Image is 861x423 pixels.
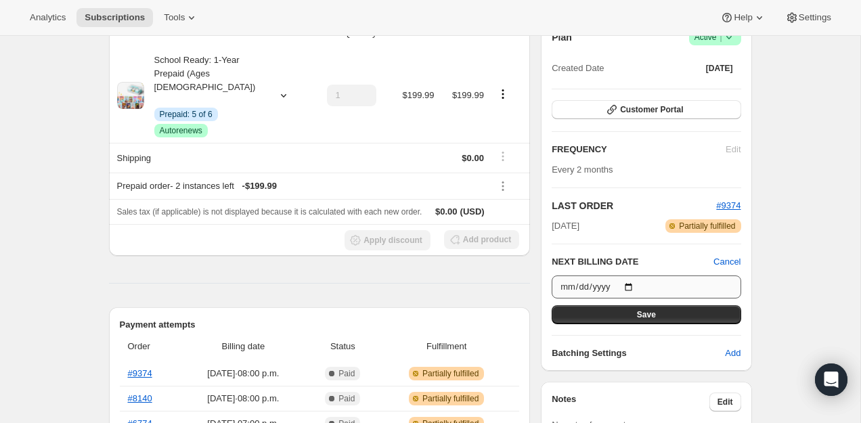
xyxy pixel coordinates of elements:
[712,8,774,27] button: Help
[117,82,144,109] img: product img
[109,143,309,173] th: Shipping
[117,207,422,217] span: Sales tax (if applicable) is not displayed because it is calculated with each new order.
[716,200,741,210] a: #9374
[120,318,520,332] h2: Payment attempts
[552,30,572,44] h2: Plan
[717,342,749,364] button: Add
[552,393,709,411] h3: Notes
[128,393,152,403] a: #8140
[183,392,304,405] span: [DATE] · 08:00 p.m.
[620,104,683,115] span: Customer Portal
[160,125,202,136] span: Autorenews
[458,205,485,219] span: (USD)
[679,221,735,231] span: Partially fulfilled
[734,12,752,23] span: Help
[492,149,514,164] button: Shipping actions
[720,32,722,43] span: |
[128,368,152,378] a: #9374
[552,62,604,75] span: Created Date
[698,59,741,78] button: [DATE]
[402,90,434,100] span: $199.99
[552,219,579,233] span: [DATE]
[552,347,725,360] h6: Batching Settings
[117,179,484,193] div: Prepaid order - 2 instances left
[637,309,656,320] span: Save
[85,12,145,23] span: Subscriptions
[160,109,213,120] span: Prepaid: 5 of 6
[242,179,277,193] span: - $199.99
[76,8,153,27] button: Subscriptions
[183,367,304,380] span: [DATE] · 08:00 p.m.
[462,153,484,163] span: $0.00
[799,12,831,23] span: Settings
[717,397,733,407] span: Edit
[552,100,741,119] button: Customer Portal
[552,199,716,213] h2: LAST ORDER
[713,255,741,269] button: Cancel
[22,8,74,27] button: Analytics
[706,63,733,74] span: [DATE]
[120,332,179,361] th: Order
[338,393,355,404] span: Paid
[183,340,304,353] span: Billing date
[552,164,613,175] span: Every 2 months
[144,53,266,137] div: School Ready: 1-Year Prepaid (Ages [DEMOGRAPHIC_DATA])
[552,255,713,269] h2: NEXT BILLING DATE
[164,12,185,23] span: Tools
[694,30,736,44] span: Active
[422,393,479,404] span: Partially fulfilled
[422,368,479,379] span: Partially fulfilled
[777,8,839,27] button: Settings
[338,368,355,379] span: Paid
[815,363,847,396] div: Open Intercom Messenger
[435,206,458,217] span: $0.00
[709,393,741,411] button: Edit
[30,12,66,23] span: Analytics
[552,143,726,156] h2: FREQUENCY
[312,340,374,353] span: Status
[725,347,741,360] span: Add
[552,305,741,324] button: Save
[492,87,514,102] button: Product actions
[156,8,206,27] button: Tools
[716,199,741,213] button: #9374
[382,340,511,353] span: Fulfillment
[452,90,484,100] span: $199.99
